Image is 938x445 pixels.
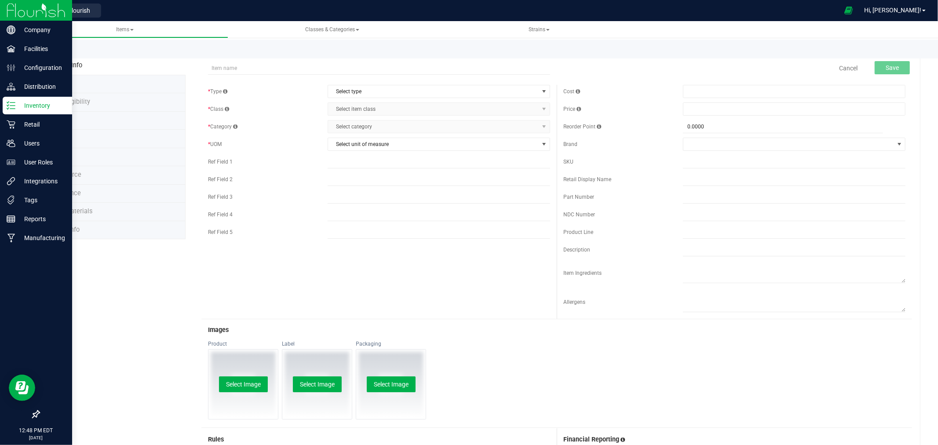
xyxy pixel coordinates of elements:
[563,88,580,95] span: Cost
[839,64,858,73] a: Cancel
[328,85,539,98] span: Select type
[7,120,15,129] inline-svg: Retail
[539,138,550,150] span: select
[15,119,68,130] p: Retail
[15,176,68,186] p: Integrations
[563,194,594,200] span: Part Number
[4,427,68,434] p: 12:48 PM EDT
[7,101,15,110] inline-svg: Inventory
[529,26,550,33] span: Strains
[886,64,899,71] span: Save
[7,82,15,91] inline-svg: Distribution
[15,81,68,92] p: Distribution
[563,124,601,130] span: Reorder Point
[305,26,359,33] span: Classes & Categories
[15,214,68,224] p: Reports
[839,2,858,19] span: Open Ecommerce Menu
[563,106,581,112] span: Price
[7,26,15,34] inline-svg: Company
[539,85,550,98] span: select
[208,106,229,112] span: Class
[208,340,278,347] div: Product
[563,176,611,182] span: Retail Display Name
[208,212,233,218] span: Ref Field 4
[219,376,268,392] button: Select Image
[15,62,68,73] p: Configuration
[208,124,237,130] span: Category
[563,436,619,443] span: Financial Reporting
[563,141,577,147] span: Brand
[7,158,15,167] inline-svg: User Roles
[4,434,68,441] p: [DATE]
[208,176,233,182] span: Ref Field 2
[563,270,602,276] span: Item Ingredients
[7,215,15,223] inline-svg: Reports
[7,233,15,242] inline-svg: Manufacturing
[563,229,593,235] span: Product Line
[15,44,68,54] p: Facilities
[208,88,227,95] span: Type
[356,340,426,347] div: Packaging
[7,63,15,72] inline-svg: Configuration
[15,233,68,243] p: Manufacturing
[15,138,68,149] p: Users
[563,299,585,305] span: Allergens
[7,44,15,53] inline-svg: Facilities
[15,195,68,205] p: Tags
[563,159,573,165] span: SKU
[7,177,15,186] inline-svg: Integrations
[282,340,352,347] div: Label
[620,437,625,443] span: Assign this inventory item to the correct financial accounts(s)
[208,327,905,334] h3: Images
[15,157,68,168] p: User Roles
[875,61,910,74] button: Save
[15,25,68,35] p: Company
[208,229,233,235] span: Ref Field 5
[15,100,68,111] p: Inventory
[208,141,222,147] span: UOM
[208,436,224,443] span: Rules
[864,7,921,14] span: Hi, [PERSON_NAME]!
[563,212,595,218] span: NDC Number
[7,196,15,204] inline-svg: Tags
[9,375,35,401] iframe: Resource center
[563,247,590,253] span: Description
[367,376,416,392] button: Select Image
[328,138,539,150] span: Select unit of measure
[7,139,15,148] inline-svg: Users
[208,194,233,200] span: Ref Field 3
[208,159,233,165] span: Ref Field 1
[293,376,342,392] button: Select Image
[208,62,550,75] input: Item name
[116,26,134,33] span: Items
[683,120,883,133] input: 0.0000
